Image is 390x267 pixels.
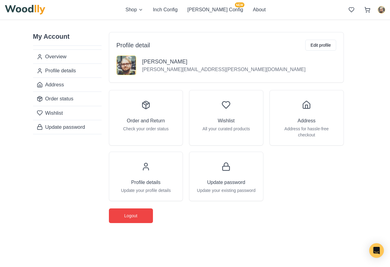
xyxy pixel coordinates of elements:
[127,117,165,124] h3: Order and Return
[123,126,169,132] p: Check your order status
[131,179,161,186] h3: Profile details
[277,126,336,138] p: Address for hassle-free checkout
[235,2,244,7] span: NEW
[218,117,235,124] h3: Wishlist
[5,5,45,15] img: Woodlly
[33,63,102,78] a: Profile details
[298,117,316,124] h3: Address
[202,126,250,132] p: All your curated products
[33,120,102,134] a: Update password
[197,187,255,193] p: Update your existing password
[369,243,384,258] div: Open Intercom Messenger
[125,6,143,13] button: Shop
[109,208,153,223] button: Logout
[142,66,306,73] p: [PERSON_NAME][EMAIL_ADDRESS][PERSON_NAME][DOMAIN_NAME]
[117,41,150,49] h2: Profile detail
[207,179,245,186] h3: Update password
[378,6,385,13] button: Mikey Haverman
[33,106,102,120] a: Wishlist
[253,6,266,13] button: About
[121,187,171,193] p: Update your profile details
[33,32,102,46] h2: My Account
[188,6,243,13] button: [PERSON_NAME] ConfigNEW
[305,40,336,51] button: Edit profile
[117,56,136,75] img: Mikey Haverman
[33,92,102,106] a: Order status
[142,57,306,66] h3: [PERSON_NAME]
[33,78,102,92] a: Address
[153,6,178,13] button: Inch Config
[378,6,385,13] img: Mikey Haverman
[33,50,102,63] a: Overview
